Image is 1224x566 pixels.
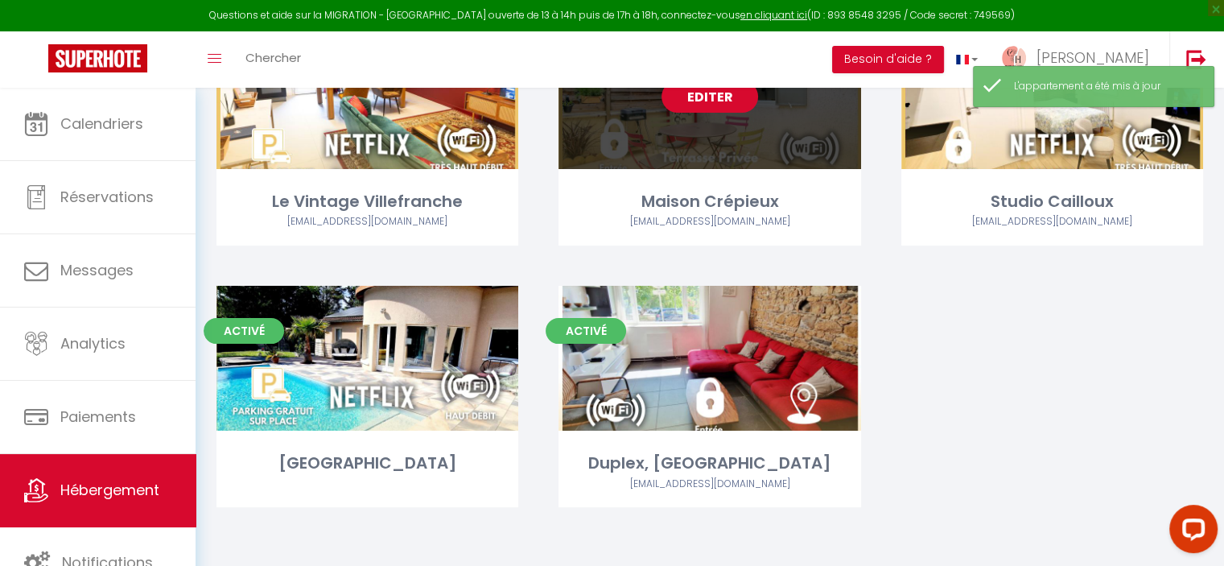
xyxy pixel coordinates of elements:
[60,187,154,207] span: Réservations
[319,81,416,113] a: Editer
[546,318,626,344] span: Activé
[740,8,807,22] a: en cliquant ici
[216,189,518,214] div: Le Vintage Villefranche
[60,333,126,353] span: Analytics
[990,31,1169,88] a: ... [PERSON_NAME]
[60,407,136,427] span: Paiements
[216,214,518,229] div: Airbnb
[901,214,1203,229] div: Airbnb
[60,260,134,280] span: Messages
[558,189,860,214] div: Maison Crépieux
[233,31,313,88] a: Chercher
[204,318,284,344] span: Activé
[832,46,944,73] button: Besoin d'aide ?
[558,451,860,476] div: Duplex, [GEOGRAPHIC_DATA]
[558,214,860,229] div: Airbnb
[60,114,143,134] span: Calendriers
[661,342,758,374] a: Editer
[319,342,416,374] a: Editer
[60,480,159,500] span: Hébergement
[245,49,301,66] span: Chercher
[1156,498,1224,566] iframe: LiveChat chat widget
[661,81,758,113] a: Editer
[1186,49,1206,69] img: logout
[1002,46,1026,70] img: ...
[1014,79,1197,94] div: L'appartement a été mis à jour
[558,477,860,492] div: Airbnb
[901,189,1203,214] div: Studio Cailloux
[48,44,147,72] img: Super Booking
[1036,48,1149,68] span: [PERSON_NAME]
[216,451,518,476] div: [GEOGRAPHIC_DATA]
